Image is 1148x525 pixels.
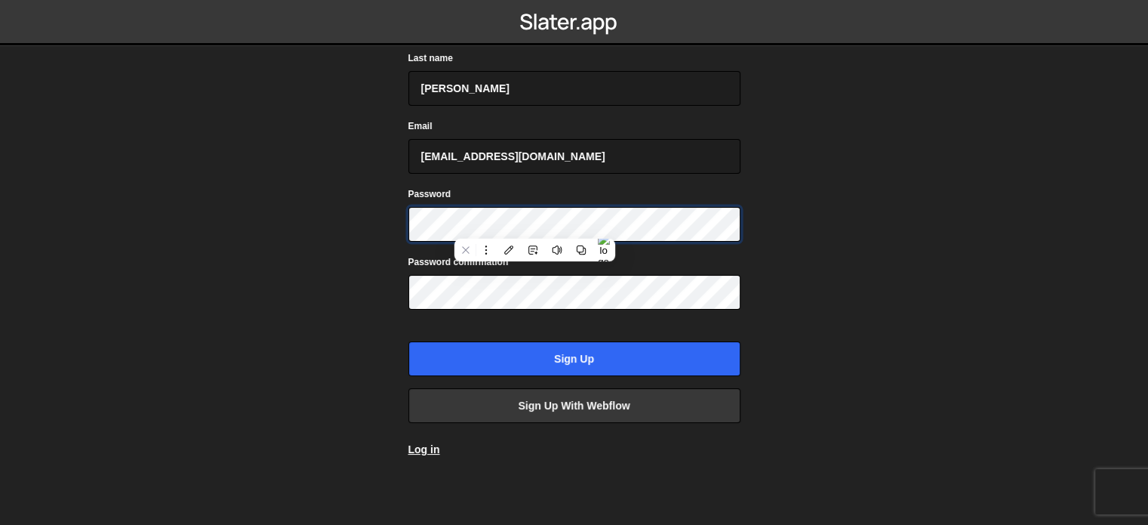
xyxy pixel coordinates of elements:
a: Sign up with Webflow [408,388,740,423]
input: Sign up [408,341,740,376]
label: Last name [408,51,453,66]
label: Email [408,119,432,134]
label: Password confirmation [408,255,509,270]
label: Password [408,187,451,202]
a: Log in [408,443,440,456]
